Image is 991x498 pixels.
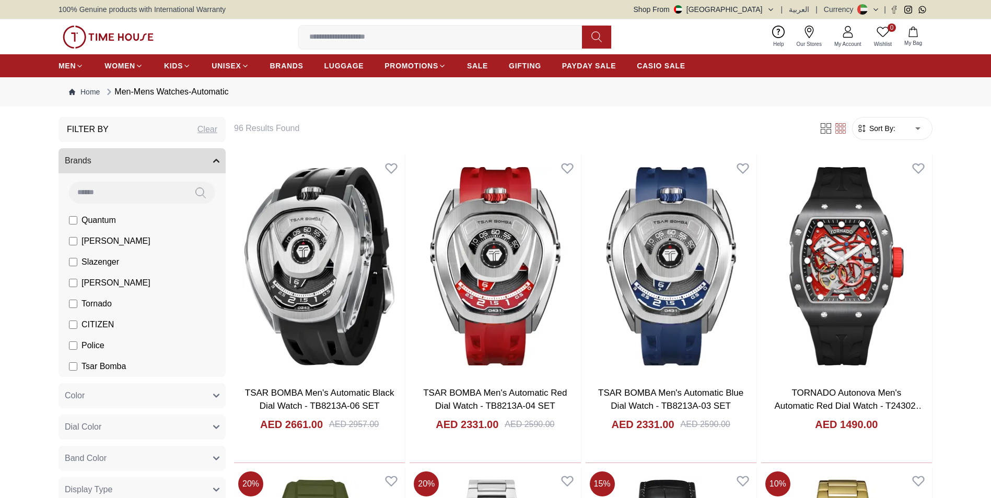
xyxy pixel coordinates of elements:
input: Tsar Bomba [69,362,77,371]
span: WOMEN [104,61,135,71]
span: My Bag [900,39,926,47]
span: 0 [888,23,896,32]
span: PROMOTIONS [384,61,438,71]
a: CASIO SALE [637,56,685,75]
span: 15 % [590,471,615,496]
span: Our Stores [792,40,826,48]
nav: Breadcrumb [59,77,932,106]
div: Men-Mens Watches-Automatic [104,86,228,98]
h4: AED 2331.00 [611,417,674,432]
div: AED 2590.00 [505,418,554,431]
h4: AED 2661.00 [260,417,323,432]
div: Currency [824,4,858,15]
span: BRANDS [270,61,304,71]
span: MEN [59,61,76,71]
span: Tsar Bomba [81,360,126,373]
input: Tornado [69,300,77,308]
a: Instagram [904,6,912,14]
span: 20 % [414,471,439,496]
span: Tornado [81,298,112,310]
img: TSAR BOMBA Men's Automatic Blue Dial Watch - TB8213A-03 SET [586,155,756,378]
span: | [815,4,818,15]
img: TORNADO Autonova Men's Automatic Red Dial Watch - T24302-XSBB [761,155,932,378]
span: LUGGAGE [324,61,364,71]
img: ... [63,26,154,49]
button: Shop From[GEOGRAPHIC_DATA] [634,4,775,15]
a: Facebook [890,6,898,14]
button: Band Color [59,446,226,471]
span: 10 % [765,471,790,496]
input: [PERSON_NAME] [69,279,77,287]
button: Sort By: [857,123,895,134]
span: Quantum [81,214,116,227]
img: TSAR BOMBA Men's Automatic Red Dial Watch - TB8213A-04 SET [410,155,580,378]
button: Color [59,383,226,408]
span: CITIZEN [81,318,114,331]
span: Sort By: [867,123,895,134]
span: | [781,4,783,15]
div: AED 2590.00 [681,418,730,431]
a: TORNADO Autonova Men's Automatic Red Dial Watch - T24302-XSBB [774,388,924,424]
span: KIDS [164,61,183,71]
h4: AED 1490.00 [815,417,878,432]
a: BRANDS [270,56,304,75]
a: Whatsapp [918,6,926,14]
span: [PERSON_NAME] [81,235,150,247]
div: Clear [197,123,217,136]
button: Dial Color [59,414,226,440]
img: TSAR BOMBA Men's Automatic Black Dial Watch - TB8213A-06 SET [234,155,405,378]
span: Color [65,389,85,402]
span: GIFTING [509,61,541,71]
input: Quantum [69,216,77,224]
span: [PERSON_NAME] [81,277,150,289]
a: Home [69,87,100,97]
span: Dial Color [65,421,101,433]
div: AED 2957.00 [329,418,379,431]
span: UNISEX [212,61,241,71]
input: [PERSON_NAME] [69,237,77,245]
span: Display Type [65,483,112,496]
a: SALE [467,56,488,75]
span: Help [769,40,788,48]
span: | [884,4,886,15]
a: TSAR BOMBA Men's Automatic Blue Dial Watch - TB8213A-03 SET [598,388,743,411]
input: CITIZEN [69,321,77,329]
h6: 96 Results Found [234,122,806,135]
span: 100% Genuine products with International Warranty [59,4,226,15]
a: LUGGAGE [324,56,364,75]
span: Wishlist [870,40,896,48]
img: United Arab Emirates [674,5,682,14]
button: العربية [789,4,809,15]
h3: Filter By [67,123,109,136]
a: WOMEN [104,56,143,75]
a: Our Stores [790,23,828,50]
a: UNISEX [212,56,249,75]
span: Police [81,339,104,352]
h4: AED 2331.00 [436,417,498,432]
span: CASIO SALE [637,61,685,71]
a: GIFTING [509,56,541,75]
span: My Account [830,40,866,48]
a: TSAR BOMBA Men's Automatic Black Dial Watch - TB8213A-06 SET [245,388,394,411]
a: MEN [59,56,84,75]
span: SALE [467,61,488,71]
input: Police [69,341,77,350]
span: Slazenger [81,256,119,268]
a: 0Wishlist [868,23,898,50]
span: 20 % [238,471,263,496]
a: Help [767,23,790,50]
a: PROMOTIONS [384,56,446,75]
span: PAYDAY SALE [562,61,616,71]
a: PAYDAY SALE [562,56,616,75]
button: My Bag [898,25,928,49]
button: Brands [59,148,226,173]
a: TSAR BOMBA Men's Automatic Red Dial Watch - TB8213A-04 SET [423,388,567,411]
a: KIDS [164,56,191,75]
span: Band Color [65,452,107,465]
span: Brands [65,155,91,167]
